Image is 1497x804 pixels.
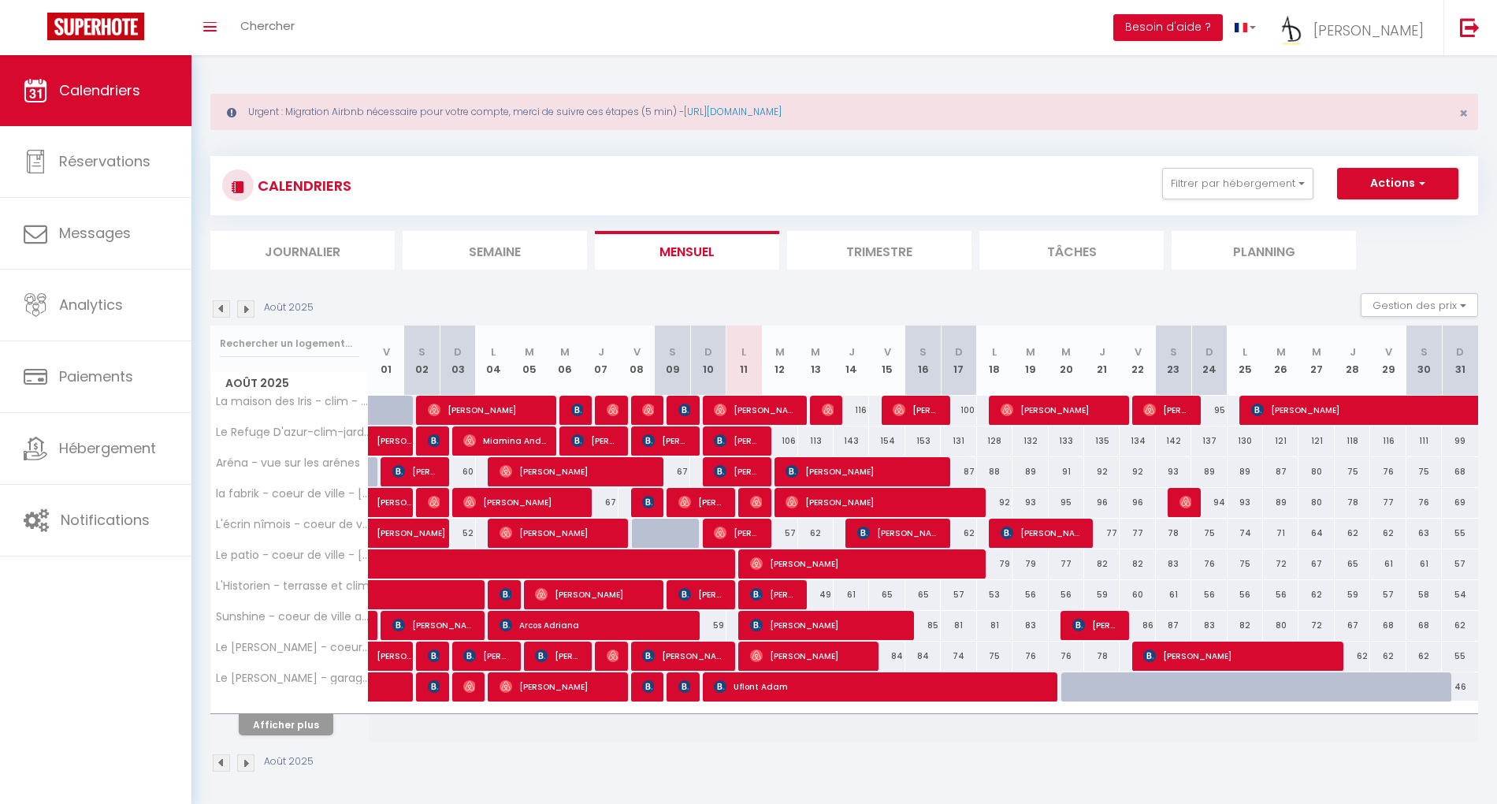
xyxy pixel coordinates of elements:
span: [PERSON_NAME] [428,395,546,425]
button: Filtrer par hébergement [1162,168,1313,199]
abbr: M [1061,344,1071,359]
span: Aréna - vue sur les arénes [214,457,360,469]
span: Le [PERSON_NAME] - coeur de ville [214,642,371,653]
input: Rechercher un logement... [220,329,359,358]
span: [PERSON_NAME] [750,579,797,609]
div: 59 [1335,580,1370,609]
div: 81 [977,611,1012,640]
span: [PERSON_NAME] [377,633,413,663]
span: Sunshine - coeur de ville avec terrasse [214,611,371,623]
div: 83 [1012,611,1048,640]
div: 96 [1084,488,1120,517]
div: 68 [1406,611,1442,640]
div: 78 [1156,519,1191,548]
span: [PERSON_NAME] [822,395,834,425]
a: [PERSON_NAME] [369,642,404,672]
div: 79 [1012,549,1048,579]
div: 106 [762,426,797,456]
div: 80 [1298,457,1334,486]
th: 24 [1191,326,1227,396]
a: [PERSON_NAME] [369,426,404,456]
span: Zota Bianca [642,672,654,702]
div: 89 [1228,457,1263,486]
span: [PERSON_NAME] [500,579,511,609]
div: 61 [1406,549,1442,579]
span: [PERSON_NAME] [1143,395,1191,425]
div: 61 [834,580,869,609]
abbr: D [955,344,963,359]
span: L'Historien - terrasse et clim [214,580,370,592]
div: 53 [977,580,1012,609]
div: 54 [1442,580,1478,609]
div: 89 [1012,457,1048,486]
span: [PERSON_NAME] [500,518,618,548]
div: 113 [798,426,834,456]
div: 62 [1298,580,1334,609]
span: Notifications [61,510,150,530]
li: Trimestre [787,231,971,270]
div: 93 [1156,457,1191,486]
div: 154 [869,426,905,456]
abbr: S [669,344,676,359]
span: [PERSON_NAME] [1313,20,1424,40]
span: [PERSON_NAME] [607,641,618,671]
div: 94 [1191,488,1227,517]
div: 78 [1084,642,1120,671]
th: 06 [548,326,583,396]
span: [PERSON_NAME] [714,518,761,548]
div: 92 [977,488,1012,517]
li: Tâches [979,231,1164,270]
span: [PERSON_NAME] [678,672,690,702]
span: [PERSON_NAME] [857,518,940,548]
button: Afficher plus [239,714,333,735]
th: 04 [476,326,511,396]
th: 11 [726,326,762,396]
div: 135 [1084,426,1120,456]
img: ... [1280,14,1303,48]
span: La maison des Iris - clim - patio - parking [214,396,371,408]
span: [PERSON_NAME] [642,641,725,671]
button: Close [1459,106,1468,121]
span: [PERSON_NAME] [1001,518,1083,548]
div: 67 [583,488,618,517]
span: [PERSON_NAME] [463,641,511,671]
div: 134 [1120,426,1155,456]
div: 128 [977,426,1012,456]
li: Mensuel [595,231,779,270]
span: [PERSON_NAME] [535,579,653,609]
th: 26 [1263,326,1298,396]
span: Chercher [240,17,295,34]
span: [PERSON_NAME] [392,456,440,486]
th: 27 [1298,326,1334,396]
th: 14 [834,326,869,396]
p: Août 2025 [264,754,314,769]
span: la fabrik - coeur de ville - [GEOGRAPHIC_DATA] [214,488,371,500]
span: Le patio - coeur de ville - [GEOGRAPHIC_DATA] [214,549,371,561]
img: logout [1460,17,1480,37]
div: 82 [1120,549,1155,579]
div: 62 [1406,642,1442,671]
abbr: D [1456,344,1464,359]
div: 77 [1049,549,1084,579]
div: 143 [834,426,869,456]
abbr: D [704,344,712,359]
img: Super Booking [47,13,144,40]
span: [PERSON_NAME] [750,610,904,640]
th: 07 [583,326,618,396]
div: 49 [798,580,834,609]
div: 83 [1191,611,1227,640]
span: [PERSON_NAME] [500,456,653,486]
div: 62 [798,519,834,548]
th: 21 [1084,326,1120,396]
div: 76 [1191,549,1227,579]
div: 77 [1370,488,1406,517]
div: 65 [869,580,905,609]
th: 15 [869,326,905,396]
th: 03 [440,326,475,396]
div: 132 [1012,426,1048,456]
div: 96 [1120,488,1155,517]
abbr: S [1170,344,1177,359]
div: 100 [941,396,976,425]
a: [PERSON_NAME] [369,488,404,518]
span: [PERSON_NAME] [714,456,761,486]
